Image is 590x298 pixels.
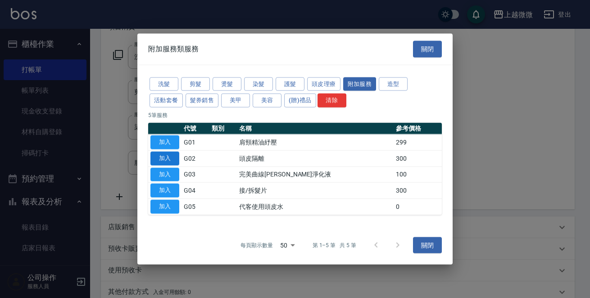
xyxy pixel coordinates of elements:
p: 第 1–5 筆 共 5 筆 [313,241,356,249]
td: G03 [182,167,209,183]
td: G01 [182,134,209,150]
td: 頭皮隔離 [237,150,394,167]
td: 300 [394,182,442,199]
button: 護髮 [276,77,304,91]
button: 剪髮 [181,77,210,91]
span: 附加服務類服務 [148,45,199,54]
div: 50 [277,233,298,257]
button: 活動套餐 [150,94,183,108]
button: 燙髮 [213,77,241,91]
td: 100 [394,167,442,183]
button: 髮券銷售 [186,94,219,108]
p: 5 筆服務 [148,111,442,119]
th: 參考價格 [394,123,442,135]
button: 加入 [150,184,179,198]
button: 加入 [150,151,179,165]
button: 加入 [150,200,179,214]
th: 類別 [209,123,237,135]
p: 每頁顯示數量 [241,241,273,249]
button: 染髮 [244,77,273,91]
button: 美甲 [221,94,250,108]
th: 名稱 [237,123,394,135]
button: 造型 [379,77,408,91]
td: 299 [394,134,442,150]
th: 代號 [182,123,209,135]
button: 關閉 [413,237,442,253]
td: G05 [182,199,209,215]
td: G02 [182,150,209,167]
td: 300 [394,150,442,167]
td: 完美曲線[PERSON_NAME]淨化液 [237,167,394,183]
button: (贈)禮品 [284,94,316,108]
button: 加入 [150,167,179,181]
td: 肩頸精油紓壓 [237,134,394,150]
button: 關閉 [413,41,442,58]
td: G04 [182,182,209,199]
button: 洗髮 [150,77,178,91]
td: 0 [394,199,442,215]
button: 美容 [253,94,281,108]
button: 頭皮理療 [307,77,340,91]
button: 加入 [150,135,179,149]
td: 代客使用頭皮水 [237,199,394,215]
button: 清除 [318,94,346,108]
td: 接/拆髮片 [237,182,394,199]
button: 附加服務 [343,77,377,91]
